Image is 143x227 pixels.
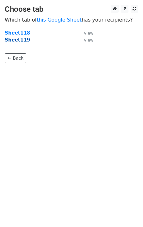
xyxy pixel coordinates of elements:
a: Sheet119 [5,37,30,43]
p: Which tab of has your recipients? [5,16,138,23]
a: this Google Sheet [37,17,82,23]
small: View [84,31,93,36]
h3: Choose tab [5,5,138,14]
a: View [78,30,93,36]
iframe: Chat Widget [111,197,143,227]
a: Sheet118 [5,30,30,36]
small: View [84,38,93,42]
a: ← Back [5,53,26,63]
a: View [78,37,93,43]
